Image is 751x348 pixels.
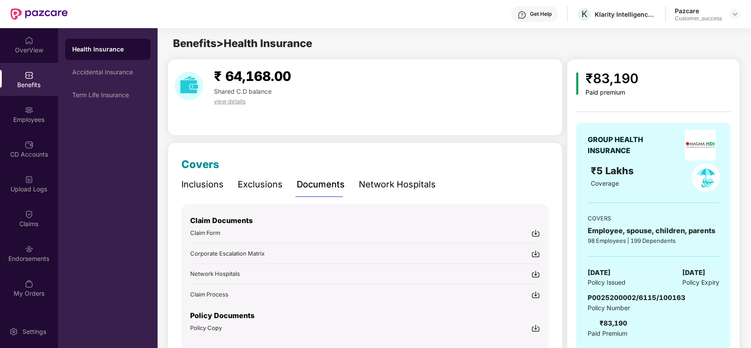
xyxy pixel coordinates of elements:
[531,324,540,333] img: svg+xml;base64,PHN2ZyBpZD0iRG93bmxvYWQtMjR4MjQiIHhtbG5zPSJodHRwOi8vd3d3LnczLm9yZy8yMDAwL3N2ZyIgd2...
[11,8,68,20] img: New Pazcare Logo
[588,267,611,278] span: [DATE]
[531,249,540,258] img: svg+xml;base64,PHN2ZyBpZD0iRG93bmxvYWQtMjR4MjQiIHhtbG5zPSJodHRwOi8vd3d3LnczLm9yZy8yMDAwL3N2ZyIgd2...
[576,73,578,95] img: icon
[181,178,224,191] div: Inclusions
[685,130,716,161] img: insurerLogo
[588,329,627,338] span: Paid Premium
[175,72,203,100] img: download
[531,290,540,299] img: svg+xml;base64,PHN2ZyBpZD0iRG93bmxvYWQtMjR4MjQiIHhtbG5zPSJodHRwOi8vd3d3LnczLm9yZy8yMDAwL3N2ZyIgd2...
[25,71,33,80] img: svg+xml;base64,PHN2ZyBpZD0iQmVuZWZpdHMiIHhtbG5zPSJodHRwOi8vd3d3LnczLm9yZy8yMDAwL3N2ZyIgd2lkdGg9Ij...
[682,278,719,287] span: Policy Expiry
[359,178,436,191] div: Network Hospitals
[238,178,283,191] div: Exclusions
[9,327,18,336] img: svg+xml;base64,PHN2ZyBpZD0iU2V0dGluZy0yMHgyMCIgeG1sbnM9Imh0dHA6Ly93d3cudzMub3JnLzIwMDAvc3ZnIiB3aW...
[72,92,144,99] div: Term Life Insurance
[692,163,720,192] img: policyIcon
[588,304,630,311] span: Policy Number
[72,69,144,76] div: Accidental Insurance
[25,106,33,114] img: svg+xml;base64,PHN2ZyBpZD0iRW1wbG95ZWVzIiB4bWxucz0iaHR0cDovL3d3dy53My5vcmcvMjAwMC9zdmciIHdpZHRoPS...
[595,10,656,18] div: Klarity Intelligence [GEOGRAPHIC_DATA]
[25,210,33,219] img: svg+xml;base64,PHN2ZyBpZD0iQ2xhaW0iIHhtbG5zPSJodHRwOi8vd3d3LnczLm9yZy8yMDAwL3N2ZyIgd2lkdGg9IjIwIi...
[214,68,291,84] span: ₹ 64,168.00
[181,158,219,171] span: Covers
[25,36,33,45] img: svg+xml;base64,PHN2ZyBpZD0iSG9tZSIgeG1sbnM9Imh0dHA6Ly93d3cudzMub3JnLzIwMDAvc3ZnIiB3aWR0aD0iMjAiIG...
[25,279,33,288] img: svg+xml;base64,PHN2ZyBpZD0iTXlfT3JkZXJzIiBkYXRhLW5hbWU9Ik15IE9yZGVycyIgeG1sbnM9Imh0dHA6Ly93d3cudz...
[190,250,265,257] span: Corporate Escalation Matrix
[600,318,627,329] div: ₹83,190
[25,245,33,253] img: svg+xml;base64,PHN2ZyBpZD0iRW5kb3JzZW1lbnRzIiB4bWxucz0iaHR0cDovL3d3dy53My5vcmcvMjAwMC9zdmciIHdpZH...
[588,214,719,223] div: COVERS
[588,134,665,156] div: GROUP HEALTH INSURANCE
[25,140,33,149] img: svg+xml;base64,PHN2ZyBpZD0iQ0RfQWNjb3VudHMiIGRhdGEtbmFtZT0iQ0QgQWNjb3VudHMiIHhtbG5zPSJodHRwOi8vd3...
[214,98,246,105] span: view details
[214,88,272,95] span: Shared C.D balance
[588,293,685,302] span: P0025200002/6115/100163
[72,45,144,54] div: Health Insurance
[297,178,345,191] div: Documents
[675,7,722,15] div: Pazcare
[190,310,540,321] p: Policy Documents
[518,11,526,19] img: svg+xml;base64,PHN2ZyBpZD0iSGVscC0zMngzMiIgeG1sbnM9Imh0dHA6Ly93d3cudzMub3JnLzIwMDAvc3ZnIiB3aWR0aD...
[591,179,619,187] span: Coverage
[531,229,540,238] img: svg+xml;base64,PHN2ZyBpZD0iRG93bmxvYWQtMjR4MjQiIHhtbG5zPSJodHRwOi8vd3d3LnczLm9yZy8yMDAwL3N2ZyIgd2...
[591,165,637,176] span: ₹5 Lakhs
[530,11,552,18] div: Get Help
[190,270,240,277] span: Network Hospitals
[588,278,626,287] span: Policy Issued
[173,37,312,50] span: Benefits > Health Insurance
[675,15,722,22] div: Customer_success
[682,267,705,278] span: [DATE]
[732,11,739,18] img: svg+xml;base64,PHN2ZyBpZD0iRHJvcGRvd24tMzJ4MzIiIHhtbG5zPSJodHRwOi8vd3d3LnczLm9yZy8yMDAwL3N2ZyIgd2...
[588,236,719,245] div: 98 Employees | 199 Dependents
[582,9,587,19] span: K
[20,327,49,336] div: Settings
[190,229,220,236] span: Claim Form
[531,270,540,278] img: svg+xml;base64,PHN2ZyBpZD0iRG93bmxvYWQtMjR4MjQiIHhtbG5zPSJodHRwOi8vd3d3LnczLm9yZy8yMDAwL3N2ZyIgd2...
[585,89,638,96] div: Paid premium
[190,291,228,298] span: Claim Process
[25,175,33,184] img: svg+xml;base64,PHN2ZyBpZD0iVXBsb2FkX0xvZ3MiIGRhdGEtbmFtZT0iVXBsb2FkIExvZ3MiIHhtbG5zPSJodHRwOi8vd3...
[588,225,719,236] div: Employee, spouse, children, parents
[190,215,540,226] p: Claim Documents
[190,324,222,331] span: Policy Copy
[585,68,638,89] div: ₹83,190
